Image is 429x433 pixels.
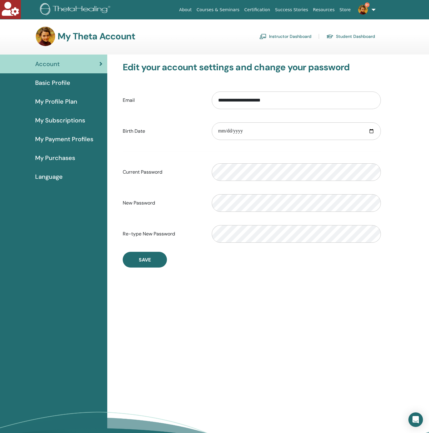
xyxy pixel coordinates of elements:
a: About [177,4,194,15]
img: chalkboard-teacher.svg [259,34,267,39]
a: Certification [242,4,272,15]
span: My Profile Plan [35,97,77,106]
a: Store [337,4,353,15]
h3: Edit your account settings and change your password [123,62,381,73]
a: Success Stories [273,4,311,15]
img: logo.png [40,3,112,17]
a: Resources [311,4,337,15]
label: Re-type New Password [118,228,207,240]
span: Basic Profile [35,78,70,87]
span: Language [35,172,63,181]
a: Instructor Dashboard [259,32,311,41]
span: My Payment Profiles [35,135,93,144]
h3: My Theta Account [58,31,135,42]
label: New Password [118,197,207,209]
span: 9+ [365,2,370,7]
img: graduation-cap.svg [326,34,334,39]
a: Courses & Seminars [194,4,242,15]
img: default.jpg [36,27,55,46]
span: Account [35,59,60,68]
span: My Purchases [35,153,75,162]
label: Email [118,95,207,106]
span: My Subscriptions [35,116,85,125]
label: Birth Date [118,125,207,137]
div: Open Intercom Messenger [408,412,423,427]
label: Current Password [118,166,207,178]
img: default.jpg [358,5,368,15]
button: Save [123,252,167,268]
span: Save [139,257,151,263]
a: Student Dashboard [326,32,375,41]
